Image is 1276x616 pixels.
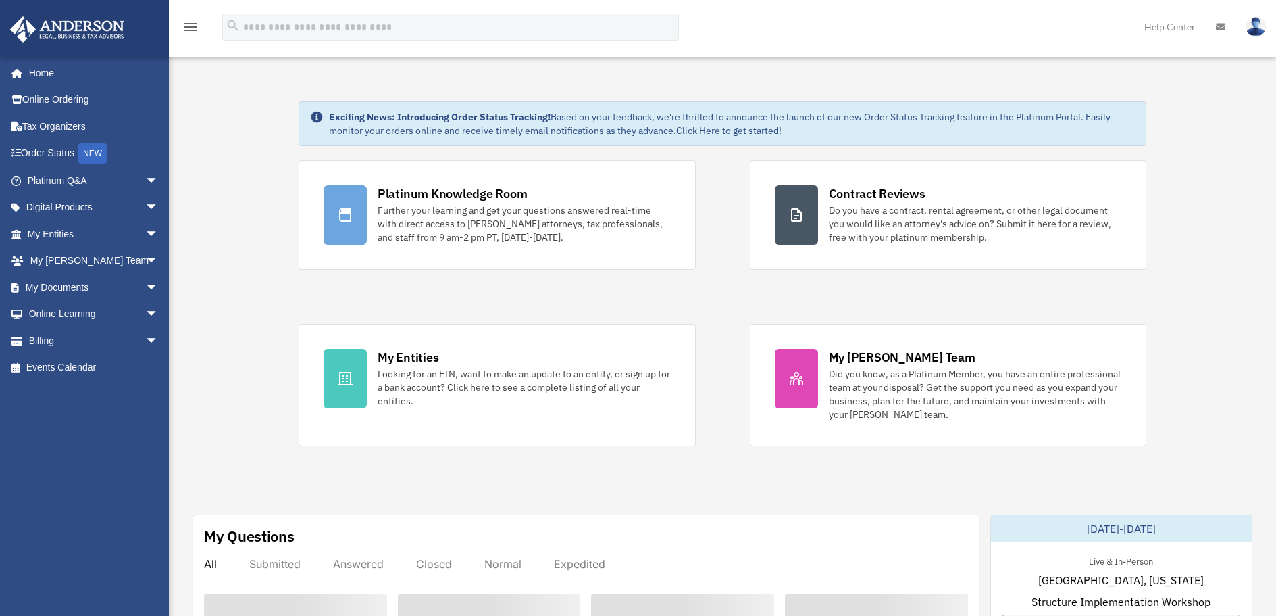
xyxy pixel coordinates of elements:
div: Did you know, as a Platinum Member, you have an entire professional team at your disposal? Get th... [829,367,1122,421]
a: Billingarrow_drop_down [9,327,179,354]
div: Submitted [249,557,301,571]
a: Platinum Q&Aarrow_drop_down [9,167,179,194]
a: My Documentsarrow_drop_down [9,274,179,301]
div: Normal [484,557,521,571]
a: Home [9,60,172,87]
a: Tax Organizers [9,113,179,140]
a: Online Learningarrow_drop_down [9,301,179,328]
a: My [PERSON_NAME] Team Did you know, as a Platinum Member, you have an entire professional team at... [750,324,1147,446]
div: All [204,557,217,571]
div: Looking for an EIN, want to make an update to an entity, or sign up for a bank account? Click her... [378,367,671,408]
span: Structure Implementation Workshop [1031,594,1210,610]
a: My Entitiesarrow_drop_down [9,220,179,247]
span: arrow_drop_down [145,274,172,302]
a: menu [182,24,199,35]
a: Order StatusNEW [9,140,179,168]
a: Online Ordering [9,87,179,114]
a: Platinum Knowledge Room Further your learning and get your questions answered real-time with dire... [299,160,696,270]
div: Further your learning and get your questions answered real-time with direct access to [PERSON_NAM... [378,204,671,244]
div: My Questions [204,526,295,546]
img: User Pic [1246,17,1266,37]
a: Events Calendar [9,354,179,381]
strong: Exciting News: Introducing Order Status Tracking! [329,111,551,123]
span: arrow_drop_down [145,301,172,329]
span: arrow_drop_down [145,167,172,195]
span: arrow_drop_down [145,220,172,248]
div: Platinum Knowledge Room [378,185,528,202]
a: My [PERSON_NAME] Teamarrow_drop_down [9,247,179,275]
span: arrow_drop_down [145,327,172,355]
a: Digital Productsarrow_drop_down [9,194,179,221]
a: My Entities Looking for an EIN, want to make an update to an entity, or sign up for a bank accoun... [299,324,696,446]
div: Live & In-Person [1078,553,1164,567]
div: My Entities [378,349,438,366]
i: search [226,18,240,33]
div: Contract Reviews [829,185,925,202]
a: Click Here to get started! [676,124,782,137]
i: menu [182,19,199,35]
div: Do you have a contract, rental agreement, or other legal document you would like an attorney's ad... [829,204,1122,244]
div: Expedited [554,557,605,571]
span: arrow_drop_down [145,247,172,275]
a: Contract Reviews Do you have a contract, rental agreement, or other legal document you would like... [750,160,1147,270]
img: Anderson Advisors Platinum Portal [6,16,128,43]
div: My [PERSON_NAME] Team [829,349,975,366]
div: NEW [78,143,107,164]
div: [DATE]-[DATE] [991,515,1252,542]
div: Based on your feedback, we're thrilled to announce the launch of our new Order Status Tracking fe... [329,110,1135,137]
div: Closed [416,557,452,571]
div: Answered [333,557,384,571]
span: [GEOGRAPHIC_DATA], [US_STATE] [1038,572,1204,588]
span: arrow_drop_down [145,194,172,222]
